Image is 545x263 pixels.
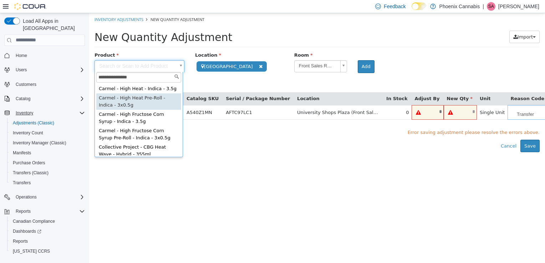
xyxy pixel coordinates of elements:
a: Transfers [10,179,34,187]
p: Phoenix Cannabis [439,2,480,11]
button: Reports [13,207,34,216]
span: Operations [16,194,37,200]
button: Home [1,50,88,61]
span: Load All Apps in [GEOGRAPHIC_DATA] [20,17,85,32]
span: Dashboards [10,227,85,236]
p: | [483,2,484,11]
button: Customers [1,79,88,89]
span: Users [13,66,85,74]
span: Home [16,53,27,58]
button: Reports [1,206,88,216]
span: Manifests [13,150,31,156]
button: Purchase Orders [7,158,88,168]
button: Users [1,65,88,75]
div: Carmel - High Fructose Corn Syrup Pre-Roll - Indica - 3x0.5g [7,113,92,129]
a: Dashboards [7,226,88,236]
div: Carmel - High Heat Pre-Roll - Indica - 3x0.5g [7,80,92,97]
button: Transfers [7,178,88,188]
span: Reports [16,208,31,214]
span: Inventory [16,110,33,116]
img: Cova [14,3,46,10]
span: [US_STATE] CCRS [13,248,50,254]
span: Dashboards [13,228,41,234]
button: Inventory [13,109,36,117]
span: Canadian Compliance [10,217,85,226]
button: Adjustments (Classic) [7,118,88,128]
div: Sam Abdallah [487,2,495,11]
a: Canadian Compliance [10,217,58,226]
a: Inventory Manager (Classic) [10,139,69,147]
span: Customers [16,82,36,87]
span: Customers [13,80,85,89]
a: [US_STATE] CCRS [10,247,53,256]
span: Feedback [384,3,406,10]
span: Operations [13,193,85,201]
button: Inventory Manager (Classic) [7,138,88,148]
button: Operations [13,193,40,201]
button: Canadian Compliance [7,216,88,226]
span: Manifests [10,149,85,157]
a: Customers [13,80,39,89]
button: Inventory Count [7,128,88,138]
span: Transfers [13,180,31,186]
a: Adjustments (Classic) [10,119,57,127]
button: Catalog [1,94,88,104]
button: Operations [1,192,88,202]
span: Inventory Count [10,129,85,137]
span: Adjustments (Classic) [13,120,54,126]
a: Home [13,51,30,60]
span: SA [488,2,494,11]
span: Inventory Count [13,130,43,136]
button: Inventory [1,108,88,118]
span: Inventory Manager (Classic) [10,139,85,147]
span: Catalog [13,94,85,103]
div: Carmel - High Heat - Indica - 3.5g [7,71,92,81]
a: Manifests [10,149,34,157]
span: Transfers [10,179,85,187]
span: Inventory [13,109,85,117]
a: Reports [10,237,31,246]
span: Inventory Manager (Classic) [13,140,66,146]
span: Catalog [16,96,30,102]
span: Transfers (Classic) [13,170,49,176]
span: Purchase Orders [13,160,45,166]
span: Home [13,51,85,60]
a: Inventory Count [10,129,46,137]
span: Canadian Compliance [13,218,55,224]
button: Transfers (Classic) [7,168,88,178]
button: Catalog [13,94,33,103]
a: Purchase Orders [10,159,48,167]
a: Transfers (Classic) [10,169,51,177]
button: Manifests [7,148,88,158]
a: Dashboards [10,227,44,236]
span: Users [16,67,27,73]
button: Reports [7,236,88,246]
button: Users [13,66,30,74]
div: Carmel - High Fructose Corn Syrup - Indica - 3.5g [7,97,92,113]
div: Collective Project - CBG Heat Wave - Hybrid - 355ml [7,129,92,146]
span: Washington CCRS [10,247,85,256]
p: [PERSON_NAME] [498,2,539,11]
button: [US_STATE] CCRS [7,246,88,256]
span: Purchase Orders [10,159,85,167]
span: Adjustments (Classic) [10,119,85,127]
span: Reports [13,238,28,244]
span: Transfers (Classic) [10,169,85,177]
input: Dark Mode [412,2,427,10]
span: Reports [10,237,85,246]
span: Reports [13,207,85,216]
